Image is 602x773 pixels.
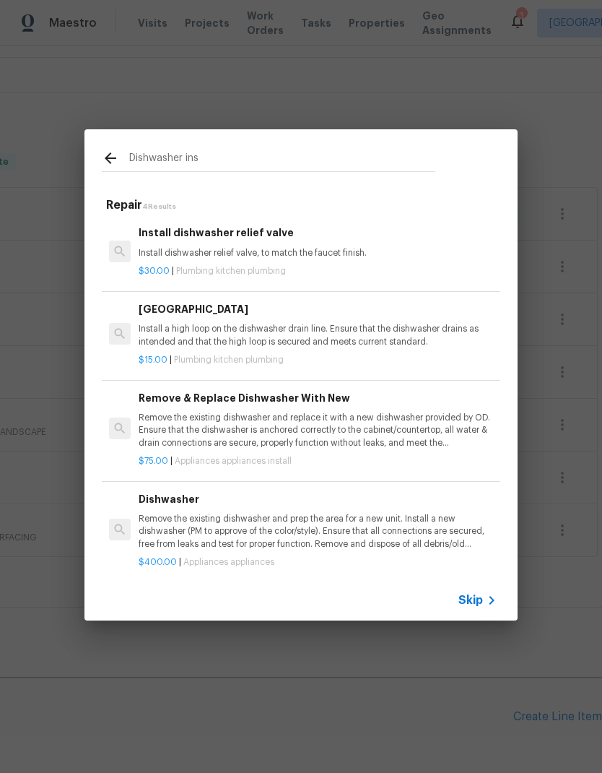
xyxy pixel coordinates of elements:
span: Plumbing kitchen plumbing [174,355,284,364]
p: | [139,455,497,467]
p: Install a high loop on the dishwasher drain line. Ensure that the dishwasher drains as intended a... [139,323,497,347]
p: | [139,354,497,366]
span: Plumbing kitchen plumbing [176,267,286,275]
span: $75.00 [139,457,168,465]
p: Remove the existing dishwasher and prep the area for a new unit. Install a new dishwasher (PM to ... [139,513,497,550]
p: | [139,556,497,569]
p: Install dishwasher relief valve, to match the faucet finish. [139,247,497,259]
h5: Repair [106,198,500,213]
h6: Dishwasher [139,491,497,507]
h6: Install dishwasher relief valve [139,225,497,241]
h6: Remove & Replace Dishwasher With New [139,390,497,406]
span: $30.00 [139,267,170,275]
span: $15.00 [139,355,167,364]
p: | [139,265,497,277]
span: Appliances appliances install [175,457,292,465]
span: $400.00 [139,558,177,566]
p: Remove the existing dishwasher and replace it with a new dishwasher provided by OD. Ensure that t... [139,412,497,449]
h6: [GEOGRAPHIC_DATA] [139,301,497,317]
span: 4 Results [142,203,176,210]
span: Skip [458,593,483,608]
span: Appliances appliances [183,558,274,566]
input: Search issues or repairs [129,150,435,171]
